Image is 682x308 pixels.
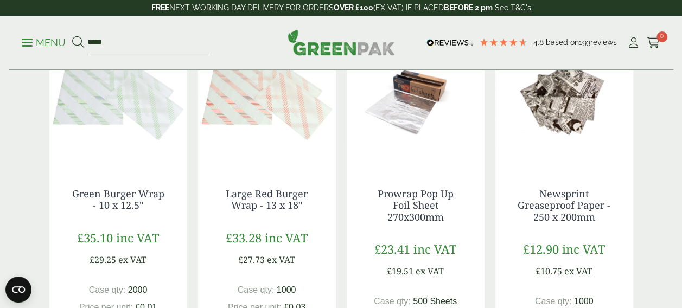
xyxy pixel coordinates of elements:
strong: OVER £100 [334,3,373,12]
span: £12.90 [523,241,559,257]
span: 1000 [574,297,594,306]
span: £23.41 [374,241,410,257]
span: Based on [546,38,579,47]
span: inc VAT [265,229,308,246]
span: Case qty: [89,285,126,294]
span: inc VAT [116,229,159,246]
span: Case qty: [238,285,275,294]
span: £33.28 [226,229,262,246]
button: Open CMP widget [5,277,31,303]
img: REVIEWS.io [426,39,474,47]
span: Case qty: [374,297,411,306]
span: £35.10 [77,229,113,246]
span: reviews [590,38,617,47]
strong: FREE [151,3,169,12]
span: ex VAT [267,254,295,266]
span: ex VAT [416,265,444,277]
span: £10.75 [536,265,562,277]
a: 0 [647,35,660,51]
span: 0 [656,31,667,42]
span: 1000 [277,285,296,294]
strong: BEFORE 2 pm [444,3,493,12]
i: Cart [647,37,660,48]
span: Case qty: [535,297,572,306]
img: Newsprint Greaseproof Paper - 250 x 200mm-0 [495,31,633,166]
img: Red Burger wrap [198,31,336,166]
span: ex VAT [564,265,592,277]
img: Large Green wrap [49,31,187,166]
span: inc VAT [562,241,605,257]
a: See T&C's [495,3,531,12]
a: Menu [22,36,66,47]
span: 2000 [128,285,148,294]
span: £27.73 [238,254,265,266]
a: Prowrap Pop Up Foil Sheet 270x300mm [378,187,454,223]
span: ex VAT [118,254,146,266]
a: Large Red Burger Wrap - 13 x 18" [226,187,308,212]
a: Newsprint Greaseproof Paper - 250 x 200mm [518,187,610,223]
span: £19.51 [387,265,413,277]
p: Menu [22,36,66,49]
img: GreenPak Supplies [288,29,395,55]
span: £29.25 [90,254,116,266]
a: Green Burger Wrap - 10 x 12.5" [72,187,164,212]
i: My Account [627,37,640,48]
span: inc VAT [413,241,456,257]
div: 4.8 Stars [479,37,528,47]
span: 193 [579,38,590,47]
img: GP3830014A Pro Foil Sheets Box open with single sheet [347,31,485,166]
span: 4.8 [533,38,546,47]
